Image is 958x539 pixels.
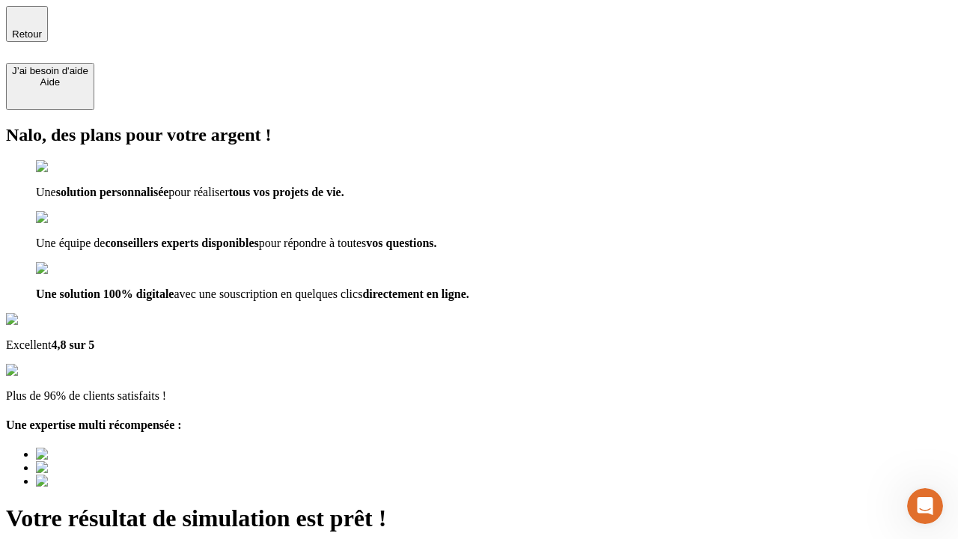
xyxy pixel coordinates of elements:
[168,186,228,198] span: pour réaliser
[36,448,174,461] img: Best savings advice award
[12,28,42,40] span: Retour
[36,186,56,198] span: Une
[6,63,94,110] button: J’ai besoin d'aideAide
[259,237,367,249] span: pour répondre à toutes
[174,287,362,300] span: avec une souscription en quelques clics
[51,338,94,351] span: 4,8 sur 5
[36,461,174,475] img: Best savings advice award
[229,186,344,198] span: tous vos projets de vie.
[6,125,952,145] h2: Nalo, des plans pour votre argent !
[6,338,51,351] span: Excellent
[36,475,174,488] img: Best savings advice award
[6,364,80,377] img: reviews stars
[105,237,258,249] span: conseillers experts disponibles
[56,186,169,198] span: solution personnalisée
[362,287,469,300] span: directement en ligne.
[6,505,952,532] h1: Votre résultat de simulation est prêt !
[907,488,943,524] iframe: Intercom live chat
[12,65,88,76] div: J’ai besoin d'aide
[12,76,88,88] div: Aide
[36,262,100,275] img: checkmark
[6,6,48,42] button: Retour
[36,287,174,300] span: Une solution 100% digitale
[6,313,93,326] img: Google Review
[36,237,105,249] span: Une équipe de
[366,237,436,249] span: vos questions.
[36,160,100,174] img: checkmark
[6,418,952,432] h4: Une expertise multi récompensée :
[6,389,952,403] p: Plus de 96% de clients satisfaits !
[36,211,100,225] img: checkmark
